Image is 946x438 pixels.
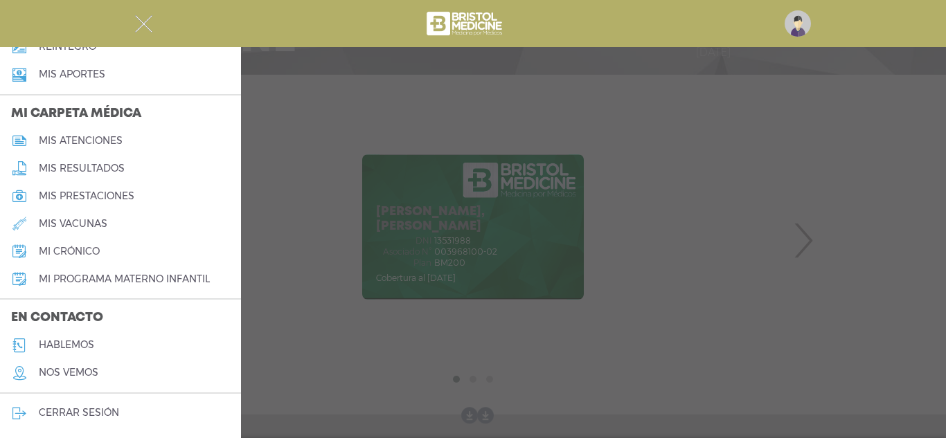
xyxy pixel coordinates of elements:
img: bristol-medicine-blanco.png [425,7,507,40]
h5: cerrar sesión [39,407,119,419]
h5: nos vemos [39,367,98,378]
h5: mis resultados [39,163,125,174]
h5: mis atenciones [39,135,123,147]
h5: hablemos [39,339,94,351]
h5: mis vacunas [39,218,107,230]
img: profile-placeholder.svg [785,10,811,37]
h5: reintegro [39,41,96,53]
h5: Mis aportes [39,69,105,80]
h5: mi programa materno infantil [39,273,210,285]
h5: mi crónico [39,246,100,257]
h5: mis prestaciones [39,190,134,202]
img: Cober_menu-close-white.svg [135,15,152,33]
